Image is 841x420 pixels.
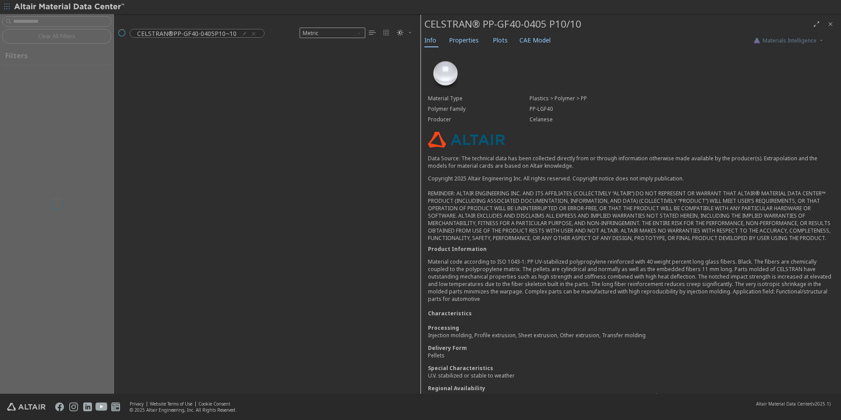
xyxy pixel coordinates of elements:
div: (v2025.1) [756,401,830,407]
i:  [369,29,376,36]
div: Copyright 2025 Altair Engineering Inc. All rights reserved. Copyright notice does not imply publi... [428,175,834,242]
span: CELSTRAN®PP-GF40-0405P10~10 [137,29,237,37]
span: Properties [449,33,479,47]
span: Metric [300,28,365,38]
span: CAE Model [519,33,551,47]
img: Material Type Image [428,56,463,92]
button: Close [823,17,837,31]
div: [GEOGRAPHIC_DATA], [GEOGRAPHIC_DATA], [GEOGRAPHIC_DATA], [GEOGRAPHIC_DATA] and [GEOGRAPHIC_DATA] [428,392,834,399]
div: Processing [428,324,834,332]
div: Plastics > Polymer > PP [530,95,834,102]
a: Cookie Consent [198,401,230,407]
button: Full Screen [809,17,823,31]
span: Materials Intelligence [763,37,816,44]
div: Product Information [428,245,834,253]
span: Altair Material Data Center [756,401,811,407]
div: Pellets [428,352,834,359]
span: Info [424,33,436,47]
p: Data Source: The technical data has been collected directly from or through information otherwise... [428,155,834,169]
a: Website Terms of Use [150,401,192,407]
i:  [397,29,404,36]
div: Producer [428,116,530,123]
a: Privacy [130,401,144,407]
div: Delivery Form [428,344,834,352]
img: Altair Engineering [7,403,46,411]
p: Material code according to ISO 1043-1: PP UV-stabilized polypropylene reinforced with 40 weight p... [428,258,834,303]
div: © 2025 Altair Engineering, Inc. All Rights Reserved. [130,407,237,413]
div: Polymer Family [428,106,530,113]
div: Unit System [300,28,365,38]
i:  [383,29,390,36]
div: Characteristics [428,310,834,317]
img: Altair Material Data Center [14,3,126,11]
img: AI Copilot [753,37,760,44]
div: Regional Availability [428,385,834,392]
div: PP-LGF40 [530,106,834,113]
div: Celanese [530,116,834,123]
button: Tile View [379,26,393,40]
button: AI CopilotMaterials Intelligence [745,33,832,48]
img: Logo - Provider [428,132,505,148]
div: Material Type [428,95,530,102]
div: CELSTRAN® PP-GF40-0405 P10/10 [424,17,809,31]
div: Special Characteristics [428,364,834,372]
button: Theme [393,26,416,40]
span: Plots [493,33,508,47]
div: U.V. stabilized or stable to weather [428,372,834,379]
button: Table View [365,26,379,40]
div: Injection molding, Profile extrusion, Sheet extrusion, Other extrusion, Transfer molding [428,332,834,339]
